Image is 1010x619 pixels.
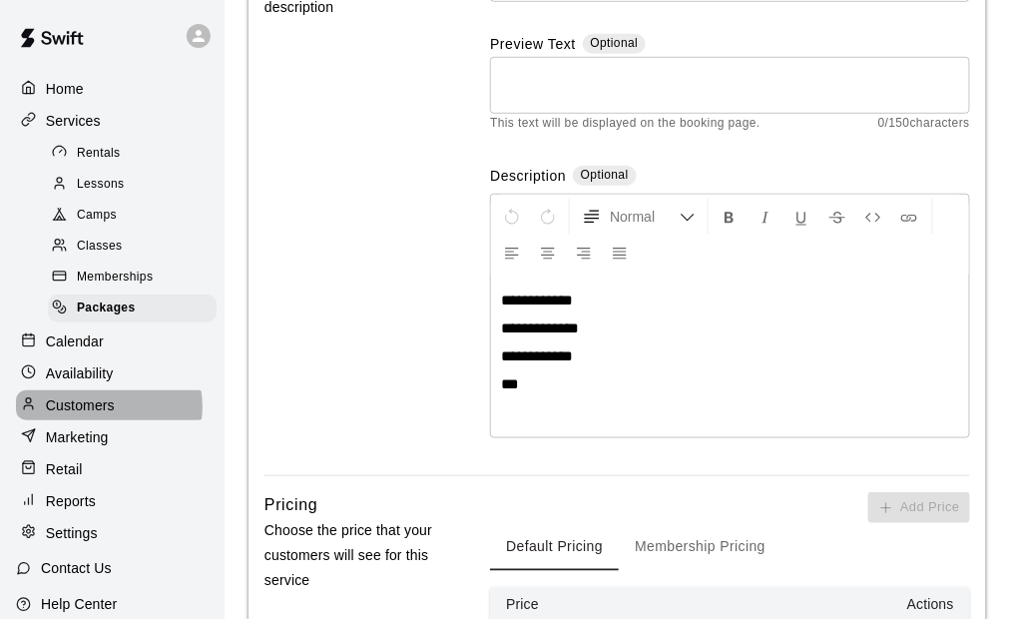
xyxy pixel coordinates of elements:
[48,171,217,199] div: Lessons
[16,74,209,104] a: Home
[16,106,209,136] a: Services
[531,235,565,271] button: Center Align
[591,36,639,50] span: Optional
[749,199,782,235] button: Format Italics
[48,169,225,200] a: Lessons
[77,268,153,288] span: Memberships
[41,594,117,614] p: Help Center
[495,235,529,271] button: Left Align
[48,232,225,263] a: Classes
[16,358,209,388] a: Availability
[820,199,854,235] button: Format Strikethrough
[490,523,619,571] button: Default Pricing
[48,201,225,232] a: Camps
[490,166,566,189] label: Description
[610,207,680,227] span: Normal
[48,202,217,230] div: Camps
[264,492,317,518] h6: Pricing
[46,491,96,511] p: Reports
[46,523,98,543] p: Settings
[77,175,125,195] span: Lessons
[77,144,121,164] span: Rentals
[856,199,890,235] button: Insert Code
[48,294,225,324] a: Packages
[490,34,576,57] label: Preview Text
[46,427,109,447] p: Marketing
[77,299,136,318] span: Packages
[77,237,122,257] span: Classes
[16,518,209,548] a: Settings
[48,233,217,261] div: Classes
[16,390,209,420] a: Customers
[531,199,565,235] button: Redo
[46,111,101,131] p: Services
[48,140,217,168] div: Rentals
[784,199,818,235] button: Format Underline
[46,363,114,383] p: Availability
[567,235,601,271] button: Right Align
[581,168,629,182] span: Optional
[48,263,225,294] a: Memberships
[41,558,112,578] p: Contact Us
[892,199,926,235] button: Insert Link
[46,459,83,479] p: Retail
[603,235,637,271] button: Justify Align
[16,326,209,356] a: Calendar
[16,422,209,452] a: Marketing
[878,114,970,134] span: 0 / 150 characters
[46,395,115,415] p: Customers
[490,114,760,134] span: This text will be displayed on the booking page.
[574,199,704,235] button: Formatting Options
[77,206,117,226] span: Camps
[16,454,209,484] a: Retail
[619,523,781,571] button: Membership Pricing
[16,486,209,516] a: Reports
[46,331,104,351] p: Calendar
[46,79,84,99] p: Home
[48,138,225,169] a: Rentals
[713,199,747,235] button: Format Bold
[264,518,448,594] p: Choose the price that your customers will see for this service
[48,264,217,292] div: Memberships
[495,199,529,235] button: Undo
[48,295,217,322] div: Packages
